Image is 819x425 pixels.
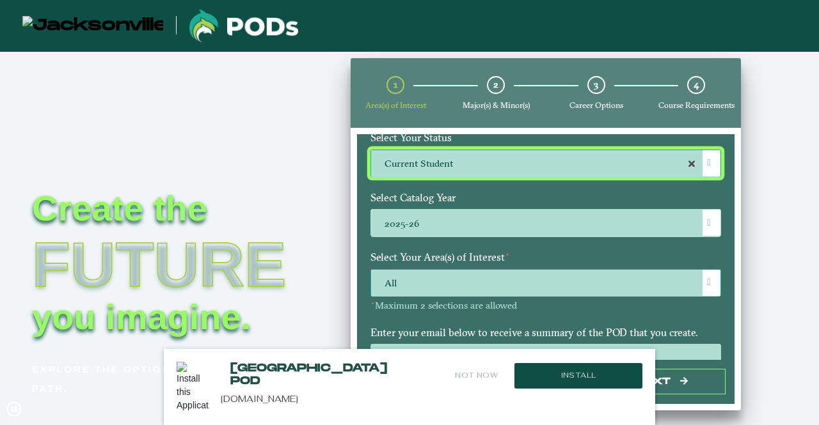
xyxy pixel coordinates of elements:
img: Jacksonville University logo [189,10,298,42]
label: Select Your Status [361,126,731,150]
sup: ⋆ [370,298,375,307]
label: Enter your email below to receive a summary of the POD that you create. [361,321,731,344]
label: Select Your Area(s) of Interest [361,245,731,269]
button: Not Now [454,362,499,389]
span: 4 [694,79,699,91]
span: Area(s) of Interest [365,100,426,110]
button: Install [514,363,642,389]
span: 2 [493,79,498,91]
label: Select Catalog Year [361,186,731,210]
input: Enter your email [370,344,721,371]
span: 1 [394,79,398,91]
h2: [GEOGRAPHIC_DATA] POD [230,362,364,388]
h2: Create the [32,187,320,229]
a: [DOMAIN_NAME] [221,393,298,405]
span: 3 [594,79,598,91]
p: Maximum 2 selections are allowed [370,300,721,312]
h2: you imagine. [32,296,320,337]
span: Course Requirements [658,100,735,110]
p: Explore the options. Customize your path. [32,360,320,398]
label: Current Student [371,150,720,178]
button: Next [598,369,726,395]
sup: ⋆ [505,249,510,259]
h1: Future [32,233,320,296]
span: All [371,270,720,297]
img: Install this Application? [177,362,209,412]
span: Major(s) & Minor(s) [463,100,530,110]
img: Jacksonville University logo [22,16,163,36]
label: 2025-26 [371,210,720,237]
span: Career Options [569,100,623,110]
